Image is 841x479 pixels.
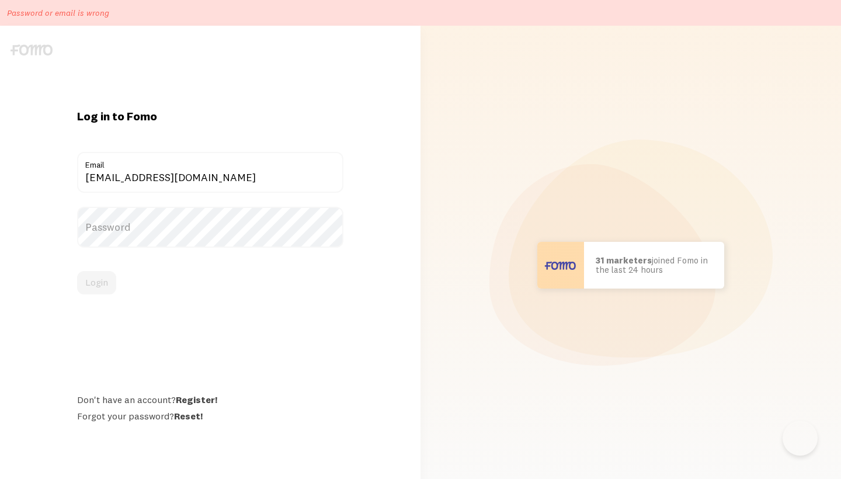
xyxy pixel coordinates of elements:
[596,255,652,266] b: 31 marketers
[176,394,217,405] a: Register!
[596,256,713,275] p: joined Fomo in the last 24 hours
[77,152,343,172] label: Email
[11,44,53,55] img: fomo-logo-gray-b99e0e8ada9f9040e2984d0d95b3b12da0074ffd48d1e5cb62ac37fc77b0b268.svg
[77,109,343,124] h1: Log in to Fomo
[537,242,584,289] img: User avatar
[174,410,203,422] a: Reset!
[7,7,109,19] p: Password or email is wrong
[77,410,343,422] div: Forgot your password?
[77,207,343,248] label: Password
[77,394,343,405] div: Don't have an account?
[783,421,818,456] iframe: Help Scout Beacon - Open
